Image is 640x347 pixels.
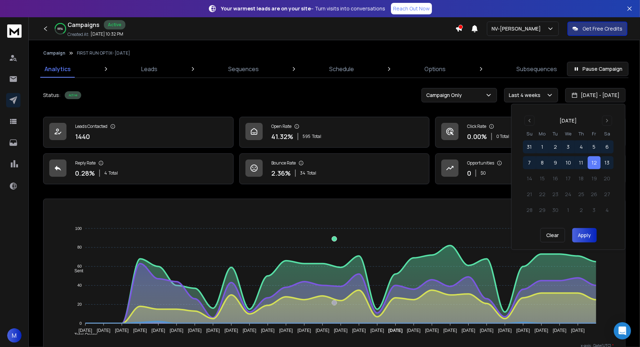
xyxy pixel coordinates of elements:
[188,328,202,333] tspan: [DATE]
[271,124,291,129] p: Open Rate
[206,328,220,333] tspan: [DATE]
[261,328,275,333] tspan: [DATE]
[567,22,627,36] button: Get Free Credits
[77,50,130,56] p: FIRST RUN OPTIX- [DATE]
[509,92,543,99] p: Last 4 weeks
[78,328,92,333] tspan: [DATE]
[443,328,457,333] tspan: [DATE]
[68,32,89,37] p: Created At:
[79,321,82,325] tspan: 0
[467,168,471,178] p: 0
[549,140,562,153] button: 2
[516,65,557,73] p: Subsequences
[43,117,234,148] a: Leads Contacted1440
[562,140,575,153] button: 3
[58,27,63,31] p: 66 %
[115,328,129,333] tspan: [DATE]
[65,91,81,99] div: Active
[536,130,549,138] th: Monday
[352,328,366,333] tspan: [DATE]
[549,130,562,138] th: Tuesday
[239,153,430,184] a: Bounce Rate2.36%34Total
[225,328,238,333] tspan: [DATE]
[562,130,575,138] th: Wednesday
[602,116,612,126] button: Go to next month
[572,228,597,242] button: Apply
[496,134,509,139] p: 0 Total
[152,328,165,333] tspan: [DATE]
[298,328,311,333] tspan: [DATE]
[407,328,420,333] tspan: [DATE]
[583,25,622,32] p: Get Free Credits
[536,156,549,169] button: 8
[588,140,601,153] button: 5
[391,3,432,14] a: Reach Out Now
[75,168,95,178] p: 0.28 %
[271,168,291,178] p: 2.36 %
[279,328,293,333] tspan: [DATE]
[77,302,82,306] tspan: 20
[45,65,71,73] p: Analytics
[68,20,100,29] h1: Campaigns
[271,131,293,142] p: 41.32 %
[43,92,60,99] p: Status:
[480,328,494,333] tspan: [DATE]
[334,328,347,333] tspan: [DATE]
[271,160,296,166] p: Bounce Rate
[221,5,385,12] p: – Turn visits into conversations
[549,156,562,169] button: 9
[77,264,82,268] tspan: 60
[307,170,316,176] span: Total
[435,153,626,184] a: Opportunities0$0
[77,245,82,250] tspan: 80
[7,328,22,343] button: M
[388,328,403,333] tspan: [DATE]
[562,156,575,169] button: 10
[303,134,310,139] span: 595
[75,124,107,129] p: Leads Contacted
[69,332,97,337] span: Total Opens
[540,228,565,242] button: Clear
[480,170,486,176] p: $ 0
[498,328,512,333] tspan: [DATE]
[370,328,384,333] tspan: [DATE]
[239,117,430,148] a: Open Rate41.32%595Total
[228,65,259,73] p: Sequences
[601,156,614,169] button: 13
[467,124,486,129] p: Click Rate
[77,283,82,287] tspan: 40
[575,156,588,169] button: 11
[75,226,82,231] tspan: 100
[75,131,90,142] p: 1440
[512,60,561,78] a: Subsequences
[170,328,183,333] tspan: [DATE]
[316,328,330,333] tspan: [DATE]
[575,140,588,153] button: 4
[224,60,263,78] a: Sequences
[575,130,588,138] th: Thursday
[104,170,107,176] span: 4
[43,153,234,184] a: Reply Rate0.28%4Total
[560,117,577,124] div: [DATE]
[553,328,567,333] tspan: [DATE]
[523,140,536,153] button: 31
[571,328,585,333] tspan: [DATE]
[75,160,96,166] p: Reply Rate
[425,328,439,333] tspan: [DATE]
[523,130,536,138] th: Sunday
[300,170,305,176] span: 34
[467,160,494,166] p: Opportunities
[312,134,321,139] span: Total
[535,328,548,333] tspan: [DATE]
[614,322,631,339] div: Open Intercom Messenger
[243,328,256,333] tspan: [DATE]
[601,130,614,138] th: Saturday
[104,20,125,29] div: Active
[40,60,75,78] a: Analytics
[536,140,549,153] button: 1
[7,24,22,38] img: logo
[133,328,147,333] tspan: [DATE]
[565,88,626,102] button: [DATE] - [DATE]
